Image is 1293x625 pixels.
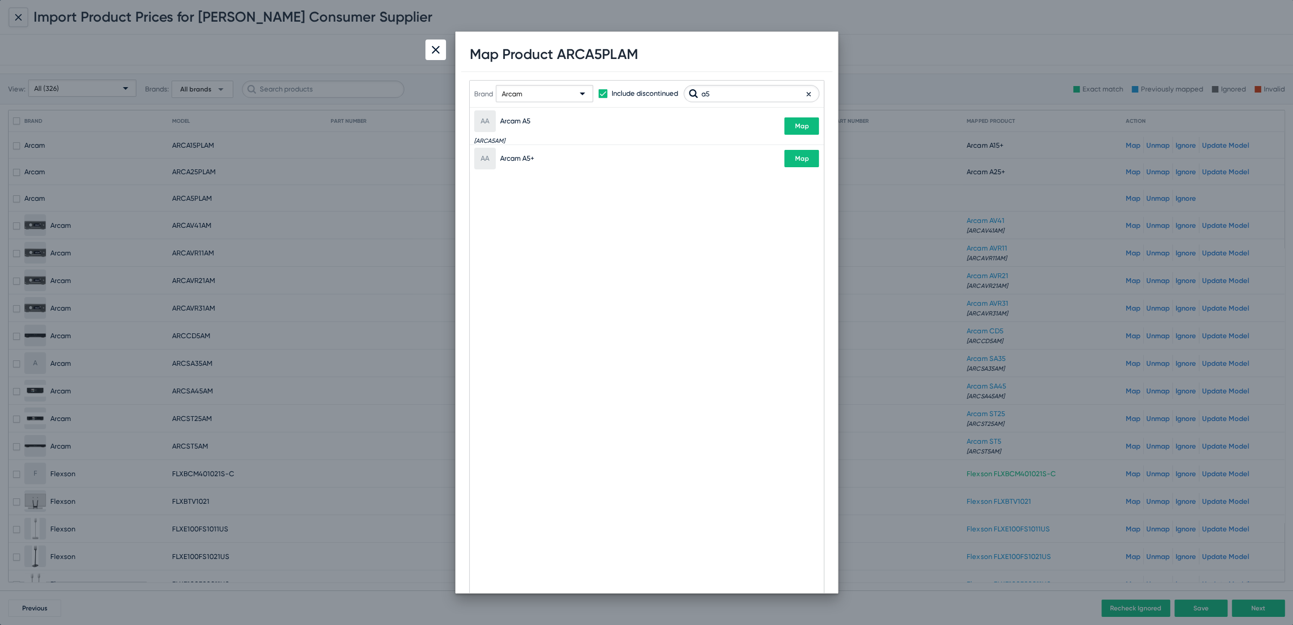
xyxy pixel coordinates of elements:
span: Brand [474,90,493,98]
span: Arcam A5 [500,117,530,125]
button: Map [784,117,819,135]
button: Map [784,150,819,167]
input: Search products [684,85,819,102]
span: Map [795,155,809,162]
span: Arcam [502,90,522,98]
span: AA [481,148,489,169]
img: close.svg [432,46,439,54]
span: Arcam A5+ [500,154,534,162]
span: [ARCA5AM] [474,137,505,144]
span: Map [795,122,809,130]
span: AA [481,110,489,132]
h1: Map Product ARCA5PLAM [470,46,638,63]
span: Include discontinued [612,87,678,100]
